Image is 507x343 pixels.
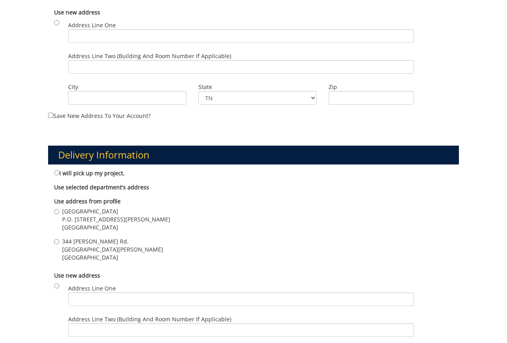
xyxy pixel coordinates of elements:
b: Use new address [54,272,100,279]
span: [GEOGRAPHIC_DATA][PERSON_NAME] [62,246,163,254]
b: Use address from profile [54,197,121,205]
input: Zip [329,91,414,105]
input: Address Line Two (Building and Room Number if applicable) [68,323,414,337]
span: P.O. [STREET_ADDRESS][PERSON_NAME] [62,215,170,223]
label: Address Line One [68,284,414,306]
b: Use new address [54,8,100,16]
input: [GEOGRAPHIC_DATA] P.O. [STREET_ADDRESS][PERSON_NAME] [GEOGRAPHIC_DATA] [54,209,59,214]
span: [GEOGRAPHIC_DATA] [62,223,170,231]
h3: Delivery Information [48,146,459,164]
input: City [68,91,186,105]
input: Save new address to your account? [48,113,53,118]
input: 344 [PERSON_NAME] Rd. [GEOGRAPHIC_DATA][PERSON_NAME] [GEOGRAPHIC_DATA] [54,239,59,244]
label: Address Line One [68,21,414,43]
input: Address Line One [68,292,414,306]
input: Address Line Two (Building and Room Number if applicable) [68,60,414,74]
label: Zip [329,83,414,91]
label: City [68,83,186,91]
b: Use selected department's address [54,183,149,191]
input: I will pick up my project. [54,170,59,175]
label: I will pick up my project. [54,168,125,177]
input: Address Line One [68,29,414,43]
label: State [198,83,317,91]
span: [GEOGRAPHIC_DATA] [62,254,163,262]
label: Address Line Two (Building and Room Number if applicable) [68,52,414,74]
span: 344 [PERSON_NAME] Rd. [62,237,163,246]
span: [GEOGRAPHIC_DATA] [62,207,170,215]
label: Address Line Two (Building and Room Number if applicable) [68,315,414,337]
